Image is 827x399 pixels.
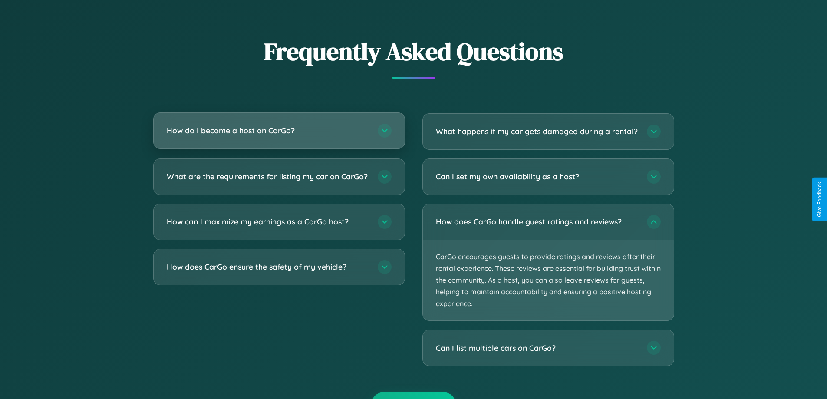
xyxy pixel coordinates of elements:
h3: How does CarGo ensure the safety of my vehicle? [167,261,369,272]
h3: What happens if my car gets damaged during a rental? [436,126,638,137]
h3: How do I become a host on CarGo? [167,125,369,136]
h3: Can I set my own availability as a host? [436,171,638,182]
div: Give Feedback [817,182,823,217]
p: CarGo encourages guests to provide ratings and reviews after their rental experience. These revie... [423,240,674,321]
h3: How can I maximize my earnings as a CarGo host? [167,216,369,227]
h3: What are the requirements for listing my car on CarGo? [167,171,369,182]
h3: How does CarGo handle guest ratings and reviews? [436,216,638,227]
h2: Frequently Asked Questions [153,35,674,68]
h3: Can I list multiple cars on CarGo? [436,343,638,353]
